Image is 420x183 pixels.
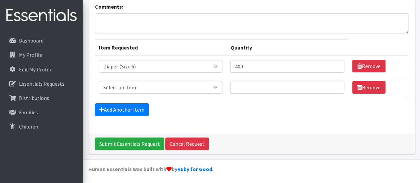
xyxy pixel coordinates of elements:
strong: Human Essentials was built with by . [88,166,213,172]
a: Cancel Request [165,137,209,150]
a: Ruby for Good [177,166,212,172]
a: Children [3,120,80,133]
p: Distributions [19,95,49,101]
th: Quantity [226,39,348,56]
a: Distributions [3,91,80,105]
p: Essentials Requests [19,80,64,87]
a: My Profile [3,48,80,61]
th: Item Requested [95,39,227,56]
a: Remove [352,60,385,72]
p: Edit My Profile [19,66,52,73]
p: Dashboard [19,37,43,44]
a: Dashboard [3,34,80,47]
p: Families [19,109,38,116]
a: Remove [352,81,385,94]
img: HumanEssentials [3,4,80,27]
p: Children [19,123,38,130]
label: Comments: [95,3,123,11]
a: Families [3,106,80,119]
input: Submit Essentials Request [95,137,164,150]
a: Add Another Item [95,103,149,116]
a: Essentials Requests [3,77,80,90]
p: My Profile [19,51,42,58]
a: Edit My Profile [3,63,80,76]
